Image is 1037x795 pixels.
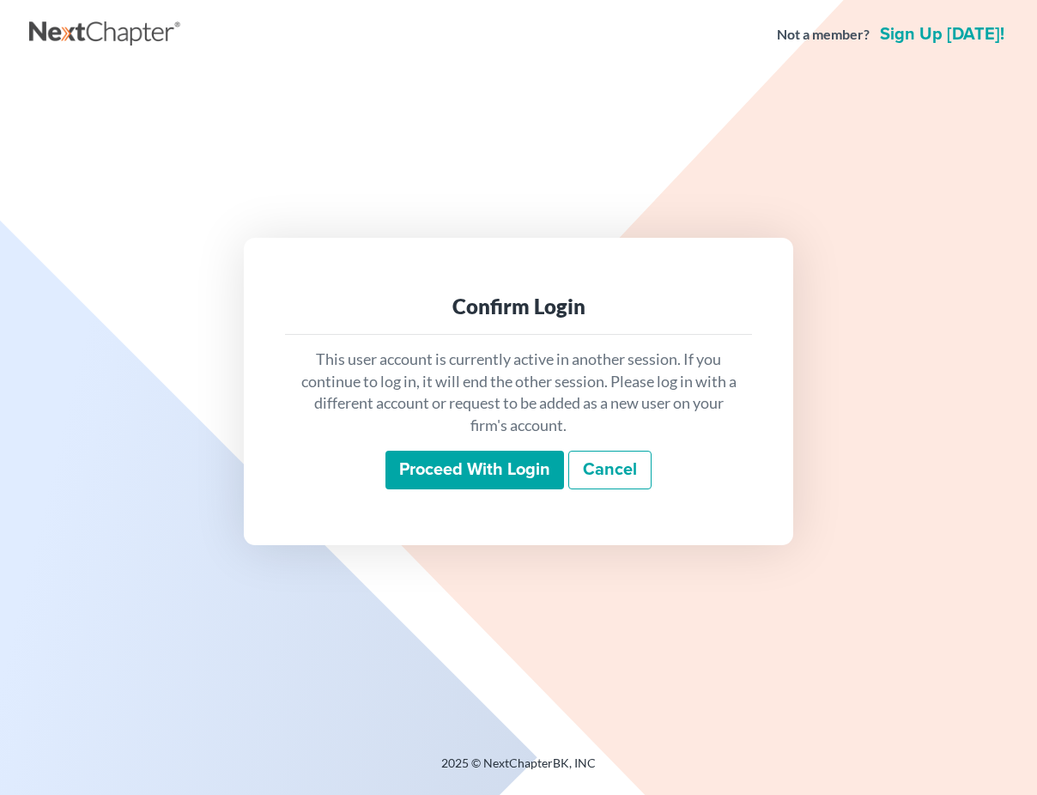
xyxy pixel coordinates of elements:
input: Proceed with login [385,451,564,490]
a: Sign up [DATE]! [876,26,1008,43]
p: This user account is currently active in another session. If you continue to log in, it will end ... [299,349,738,437]
a: Cancel [568,451,652,490]
div: 2025 © NextChapterBK, INC [29,755,1008,786]
strong: Not a member? [777,25,870,45]
div: Confirm Login [299,293,738,320]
